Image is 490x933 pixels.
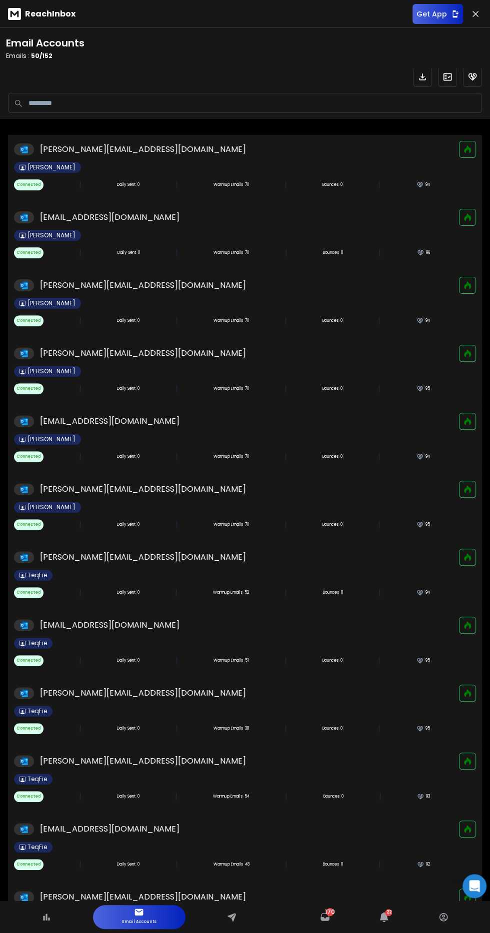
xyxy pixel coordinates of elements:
p: Emails : [6,52,84,60]
p: [PERSON_NAME] [27,231,75,239]
span: | [378,859,381,871]
p: Daily Sent [117,658,135,664]
p: [EMAIL_ADDRESS][DOMAIN_NAME] [40,415,179,427]
p: Daily Sent [117,726,135,732]
span: | [284,315,287,327]
p: TeqFie [27,707,47,715]
div: 54 [213,794,249,800]
p: Warmup Emails [213,386,243,392]
p: Bounces [322,658,338,664]
p: Warmup Emails [213,182,243,188]
span: | [79,383,81,395]
span: | [175,587,177,599]
span: Connected [14,791,43,802]
span: | [79,451,81,463]
span: | [378,383,380,395]
p: Bounces [322,726,338,732]
span: | [285,247,287,259]
p: Bounces [322,522,338,528]
span: | [378,587,380,599]
div: 0 [117,794,139,800]
div: 94 [416,317,430,324]
span: | [284,655,287,667]
p: Daily Sent [117,318,135,324]
div: 0 [117,454,139,460]
span: | [79,179,81,191]
p: 0 [341,862,343,868]
span: | [285,859,287,871]
p: 0 [340,726,342,732]
p: Warmup Emails [213,726,243,732]
span: | [284,179,287,191]
div: 48 [213,862,249,868]
span: | [175,315,178,327]
div: 94 [416,589,430,596]
p: Daily Sent [117,862,135,868]
p: Daily Sent [117,590,135,596]
p: TeqFie [27,571,47,579]
span: | [284,383,287,395]
div: 0 [117,386,139,392]
span: Connected [14,247,43,258]
div: 51 [213,658,249,664]
p: 0 [340,658,342,664]
p: Bounces [323,862,339,868]
p: [PERSON_NAME][EMAIL_ADDRESS][DOMAIN_NAME] [40,551,246,563]
span: 50 / 152 [31,51,52,60]
span: | [378,723,380,735]
p: [PERSON_NAME][EMAIL_ADDRESS][DOMAIN_NAME] [40,483,246,495]
p: Bounces [322,386,338,392]
p: Bounces [322,454,338,460]
p: Email Accounts [122,917,156,927]
div: 70 [213,522,249,528]
span: Connected [14,179,43,190]
span: | [175,723,178,735]
span: Connected [14,315,43,326]
div: 94 [416,453,430,460]
span: | [378,451,380,463]
div: 0 [117,726,139,732]
div: 0 [117,658,139,664]
a: 170 [320,912,330,922]
p: 0 [340,182,342,188]
span: | [79,859,81,871]
p: Bounces [323,250,339,256]
span: | [378,179,380,191]
div: 95 [416,725,430,732]
span: | [175,655,178,667]
span: Connected [14,451,43,462]
p: Bounces [322,590,338,596]
span: | [79,247,81,259]
p: Warmup Emails [213,318,243,324]
span: | [79,655,81,667]
div: 70 [213,250,249,256]
p: [PERSON_NAME][EMAIL_ADDRESS][DOMAIN_NAME] [40,279,246,291]
p: 0 [341,250,343,256]
p: 0 [340,522,342,528]
span: | [378,519,380,531]
span: | [284,723,287,735]
span: 170 [325,908,335,916]
p: 0 [340,454,342,460]
p: 0 [340,318,342,324]
span: | [378,247,381,259]
div: 0 [117,862,139,868]
div: 93 [417,793,430,800]
p: Warmup Emails [213,250,243,256]
p: [PERSON_NAME] [27,435,75,443]
span: | [79,723,81,735]
div: 0 [117,522,139,528]
span: | [79,587,81,599]
p: ReachInbox [25,8,75,20]
p: Warmup Emails [213,862,243,868]
div: 95 [416,521,430,528]
span: | [378,315,380,327]
p: [EMAIL_ADDRESS][DOMAIN_NAME] [40,211,179,223]
div: 70 [213,454,249,460]
p: Bounces [323,794,339,800]
p: Warmup Emails [213,454,243,460]
p: Daily Sent [117,454,135,460]
p: Bounces [322,182,338,188]
span: | [175,179,178,191]
span: | [378,791,381,803]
